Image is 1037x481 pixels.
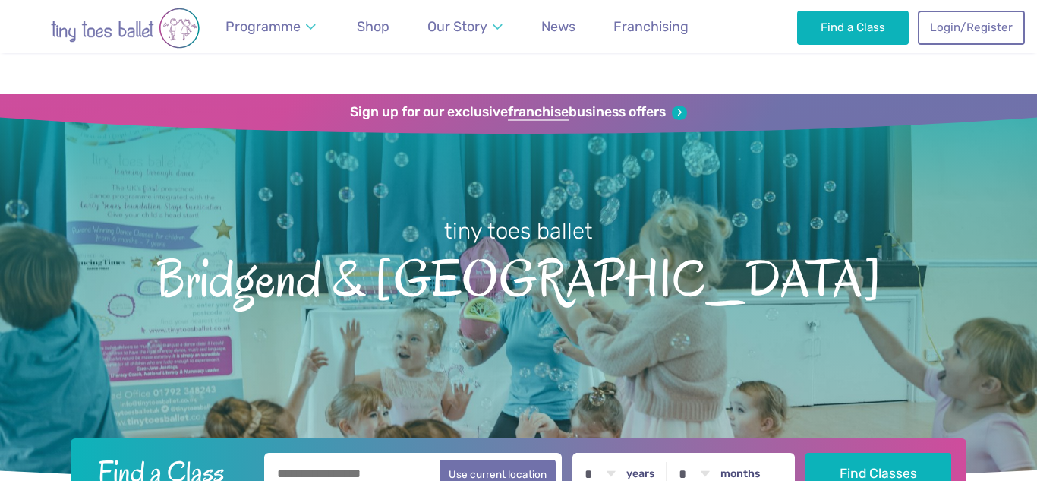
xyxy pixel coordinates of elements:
label: months [720,467,761,481]
img: tiny toes ballet [19,8,232,49]
span: Shop [357,18,389,34]
small: tiny toes ballet [444,218,593,244]
span: News [541,18,575,34]
label: years [626,467,655,481]
span: Franchising [613,18,689,34]
a: Find a Class [797,11,909,44]
a: News [534,10,582,44]
a: Franchising [607,10,695,44]
span: Our Story [427,18,487,34]
a: Programme [219,10,323,44]
a: Shop [350,10,396,44]
a: Sign up for our exclusivefranchisebusiness offers [350,104,686,121]
span: Programme [225,18,301,34]
span: Bridgend & [GEOGRAPHIC_DATA] [27,246,1010,308]
a: Login/Register [918,11,1024,44]
a: Our Story [421,10,510,44]
strong: franchise [508,104,569,121]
